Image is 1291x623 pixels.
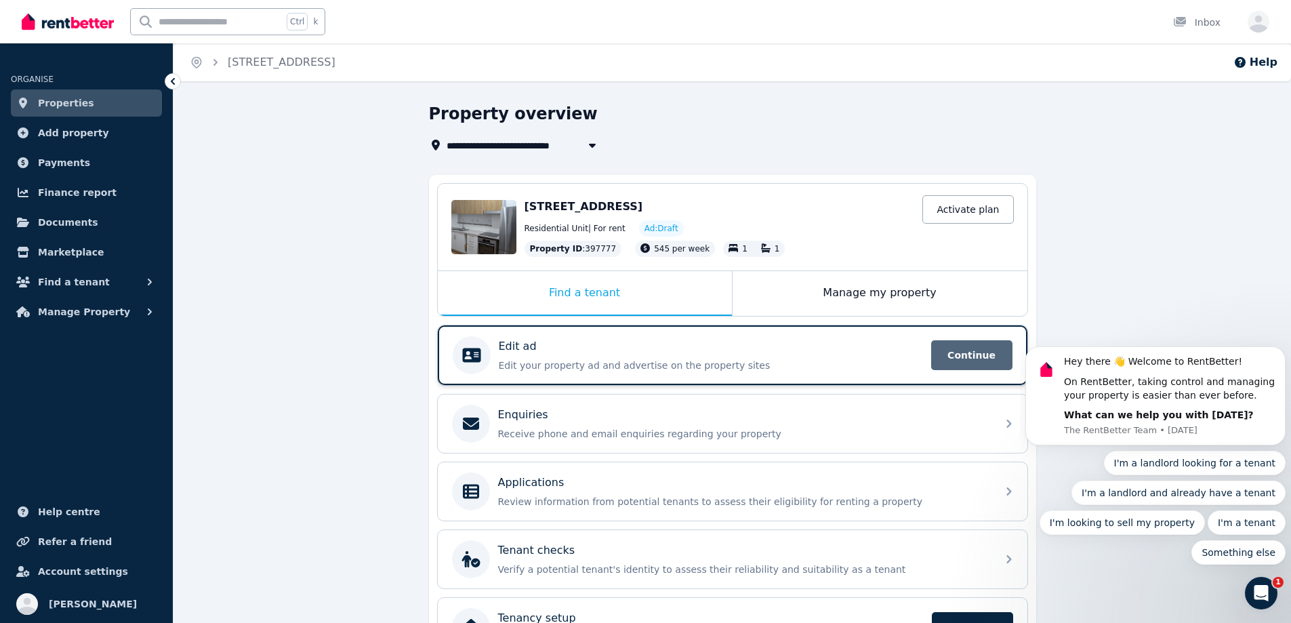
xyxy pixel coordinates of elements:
span: Find a tenant [38,274,110,290]
a: EnquiriesReceive phone and email enquiries regarding your property [438,395,1027,453]
p: Tenant checks [498,542,575,559]
a: Edit adEdit your property ad and advertise on the property sitesContinue [438,325,1027,385]
span: Continue [931,340,1012,370]
span: Property ID [530,243,583,254]
div: Find a tenant [438,271,732,316]
a: Finance report [11,179,162,206]
p: Receive phone and email enquiries regarding your property [498,427,989,441]
p: Edit your property ad and advertise on the property sites [499,359,923,372]
p: Applications [498,475,565,491]
a: Activate plan [922,195,1013,224]
span: 545 per week [654,244,710,254]
span: Manage Property [38,304,130,320]
span: ORGANISE [11,75,54,84]
a: Add property [11,119,162,146]
div: Manage my property [733,271,1027,316]
span: Marketplace [38,244,104,260]
p: Verify a potential tenant's identity to assess their reliability and suitability as a tenant [498,563,989,576]
iframe: Intercom live chat [1245,577,1277,609]
span: k [313,16,318,27]
button: Find a tenant [11,268,162,296]
span: Help centre [38,504,100,520]
a: Marketplace [11,239,162,266]
span: Residential Unit | For rent [525,223,626,234]
a: Payments [11,149,162,176]
span: Refer a friend [38,534,112,550]
nav: Breadcrumb [173,43,352,81]
span: Ad: Draft [644,223,678,234]
span: Finance report [38,184,117,201]
span: Documents [38,214,98,230]
a: ApplicationsReview information from potential tenants to assess their eligibility for renting a p... [438,462,1027,521]
p: Enquiries [498,407,548,423]
span: Payments [38,155,90,171]
a: Refer a friend [11,528,162,555]
p: Edit ad [499,338,537,355]
a: Tenant checksVerify a potential tenant's identity to assess their reliability and suitability as ... [438,530,1027,588]
p: Review information from potential tenants to assess their eligibility for renting a property [498,495,989,508]
div: Inbox [1173,16,1221,29]
a: Help centre [11,498,162,525]
h1: Property overview [429,103,598,125]
button: Help [1233,54,1277,71]
a: [STREET_ADDRESS] [228,56,335,68]
span: [STREET_ADDRESS] [525,200,643,213]
a: Account settings [11,558,162,585]
span: 1 [742,244,747,254]
img: RentBetter [22,12,114,32]
a: Documents [11,209,162,236]
span: 1 [1273,577,1284,588]
span: [PERSON_NAME] [49,596,137,612]
span: Ctrl [287,13,308,31]
span: Add property [38,125,109,141]
span: Properties [38,95,94,111]
iframe: Intercom notifications message [1020,212,1291,586]
button: Manage Property [11,298,162,325]
span: 1 [775,244,780,254]
span: Account settings [38,563,128,580]
a: Properties [11,89,162,117]
div: : 397777 [525,241,622,257]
